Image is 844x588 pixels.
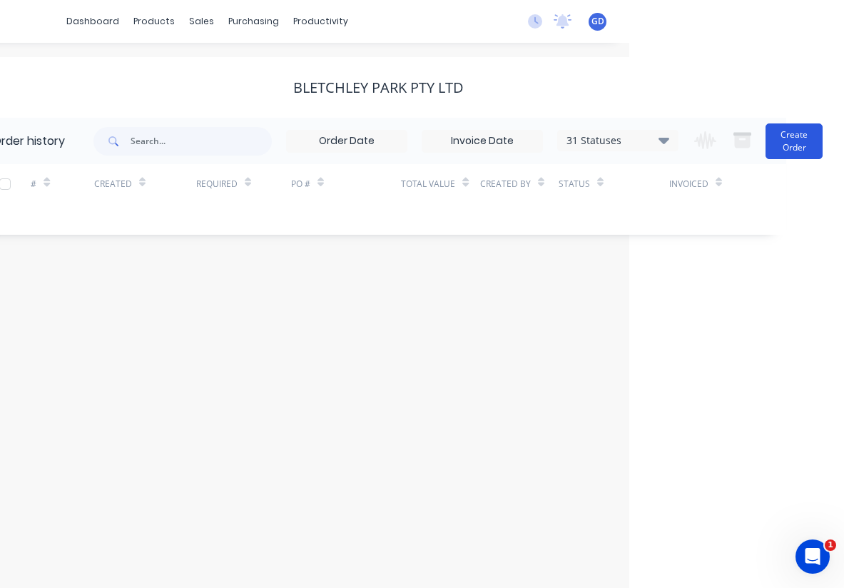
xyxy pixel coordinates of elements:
[94,178,132,191] div: Created
[480,164,559,203] div: Created By
[31,178,36,191] div: #
[196,178,238,191] div: Required
[31,164,93,203] div: #
[669,178,708,191] div: Invoiced
[558,133,678,148] div: 31 Statuses
[196,164,291,203] div: Required
[221,11,286,32] div: purchasing
[559,164,669,203] div: Status
[287,131,407,152] input: Order Date
[825,539,836,551] span: 1
[182,11,221,32] div: sales
[94,164,197,203] div: Created
[766,123,823,159] button: Create Order
[422,131,542,152] input: Invoice Date
[126,11,182,32] div: products
[591,15,604,28] span: GD
[795,539,830,574] iframe: Intercom live chat
[291,178,310,191] div: PO #
[291,164,402,203] div: PO #
[401,164,479,203] div: Total Value
[286,11,355,32] div: productivity
[559,178,590,191] div: Status
[401,178,455,191] div: Total Value
[480,178,531,191] div: Created By
[293,79,464,96] div: Bletchley Park Pty Ltd
[669,164,732,203] div: Invoiced
[59,11,126,32] a: dashboard
[131,127,272,156] input: Search...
